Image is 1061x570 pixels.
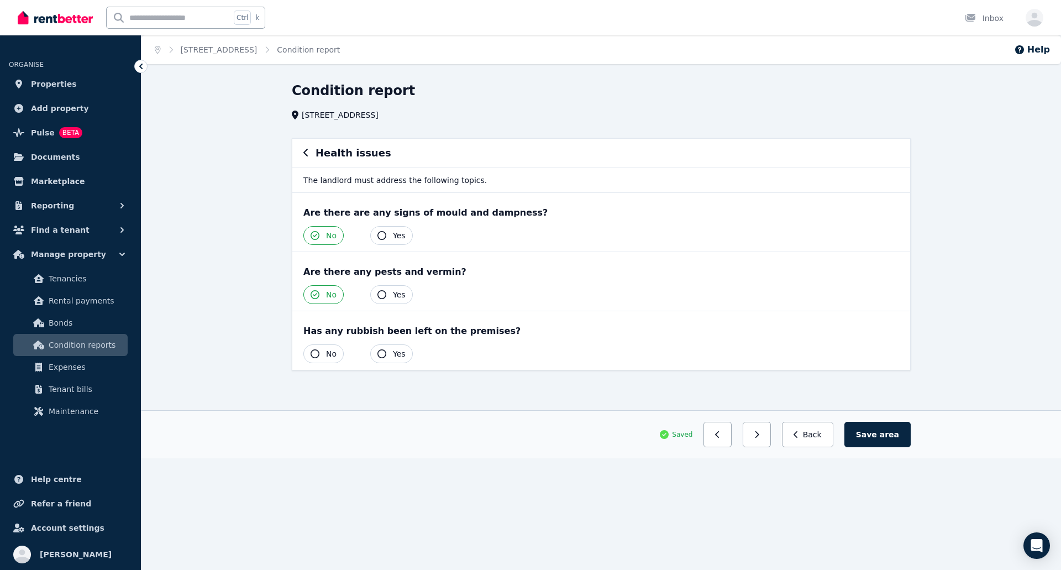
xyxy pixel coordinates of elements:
[370,285,413,304] button: Yes
[9,170,132,192] a: Marketplace
[303,226,344,245] button: No
[303,285,344,304] button: No
[303,265,899,279] div: Are there any pests and vermin?
[31,126,55,139] span: Pulse
[31,521,104,535] span: Account settings
[292,82,415,100] h1: Condition report
[31,223,90,237] span: Find a tenant
[13,268,128,290] a: Tenancies
[59,127,82,138] span: BETA
[9,146,132,168] a: Documents
[302,109,379,121] span: [STREET_ADDRESS]
[181,45,258,54] a: [STREET_ADDRESS]
[49,316,123,330] span: Bonds
[49,360,123,374] span: Expenses
[1023,532,1050,559] div: Open Intercom Messenger
[49,405,123,418] span: Maintenance
[965,13,1004,24] div: Inbox
[31,473,82,486] span: Help centre
[292,168,910,192] p: The landlord must address the following topics.
[370,344,413,363] button: Yes
[31,77,77,91] span: Properties
[9,61,44,69] span: ORGANISE
[9,97,132,119] a: Add property
[13,334,128,356] a: Condition reports
[393,230,406,241] span: Yes
[782,422,833,447] button: Back
[9,73,132,95] a: Properties
[13,312,128,334] a: Bonds
[31,248,106,261] span: Manage property
[9,195,132,217] button: Reporting
[49,272,123,285] span: Tenancies
[303,344,344,363] button: No
[303,206,899,219] div: Are there are any signs of mould and dampness?
[49,383,123,396] span: Tenant bills
[844,422,911,447] button: Save area
[393,289,406,300] span: Yes
[31,199,74,212] span: Reporting
[49,294,123,307] span: Rental payments
[326,230,337,241] span: No
[13,356,128,378] a: Expenses
[277,45,340,54] a: Condition report
[9,122,132,144] a: PulseBETA
[9,243,132,265] button: Manage property
[255,13,259,22] span: k
[326,348,337,359] span: No
[316,145,391,161] h6: Health issues
[880,429,899,440] span: area
[40,548,112,561] span: [PERSON_NAME]
[370,226,413,245] button: Yes
[672,430,692,439] span: Saved
[13,400,128,422] a: Maintenance
[18,9,93,26] img: RentBetter
[49,338,123,352] span: Condition reports
[9,219,132,241] button: Find a tenant
[303,325,899,338] div: Has any rubbish been left on the premises?
[9,493,132,515] a: Refer a friend
[141,35,353,64] nav: Breadcrumb
[31,497,91,510] span: Refer a friend
[1014,43,1050,56] button: Help
[326,289,337,300] span: No
[9,468,132,490] a: Help centre
[9,517,132,539] a: Account settings
[31,150,80,164] span: Documents
[13,378,128,400] a: Tenant bills
[13,290,128,312] a: Rental payments
[393,348,406,359] span: Yes
[31,175,85,188] span: Marketplace
[31,102,89,115] span: Add property
[234,11,251,25] span: Ctrl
